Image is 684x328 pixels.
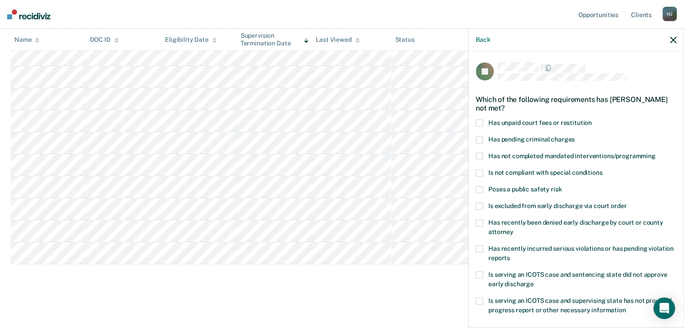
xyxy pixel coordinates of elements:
[165,36,217,44] div: Eligibility Date
[488,219,663,235] span: Has recently been denied early discharge by court or county attorney
[488,152,656,160] span: Has not completed mandated interventions/programming
[316,36,359,44] div: Last Viewed
[662,7,677,21] div: H J
[241,32,309,47] div: Supervision Termination Date
[488,202,626,209] span: Is excluded from early discharge via court order
[90,36,119,44] div: DOC ID
[395,36,414,44] div: Status
[488,271,667,288] span: Is serving an ICOTS case and sentencing state did not approve early discharge
[488,186,562,193] span: Poses a public safety risk
[476,88,676,120] div: Which of the following requirements has [PERSON_NAME] not met?
[488,136,575,143] span: Has pending criminal charges
[488,245,674,262] span: Has recently incurred serious violations or has pending violation reports
[7,9,50,19] img: Recidiviz
[488,297,671,314] span: Is serving an ICOTS case and supervising state has not provided progress report or other necessar...
[653,297,675,319] div: Open Intercom Messenger
[488,119,592,126] span: Has unpaid court fees or restitution
[476,36,490,44] button: Back
[14,36,40,44] div: Name
[488,169,602,176] span: Is not compliant with special conditions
